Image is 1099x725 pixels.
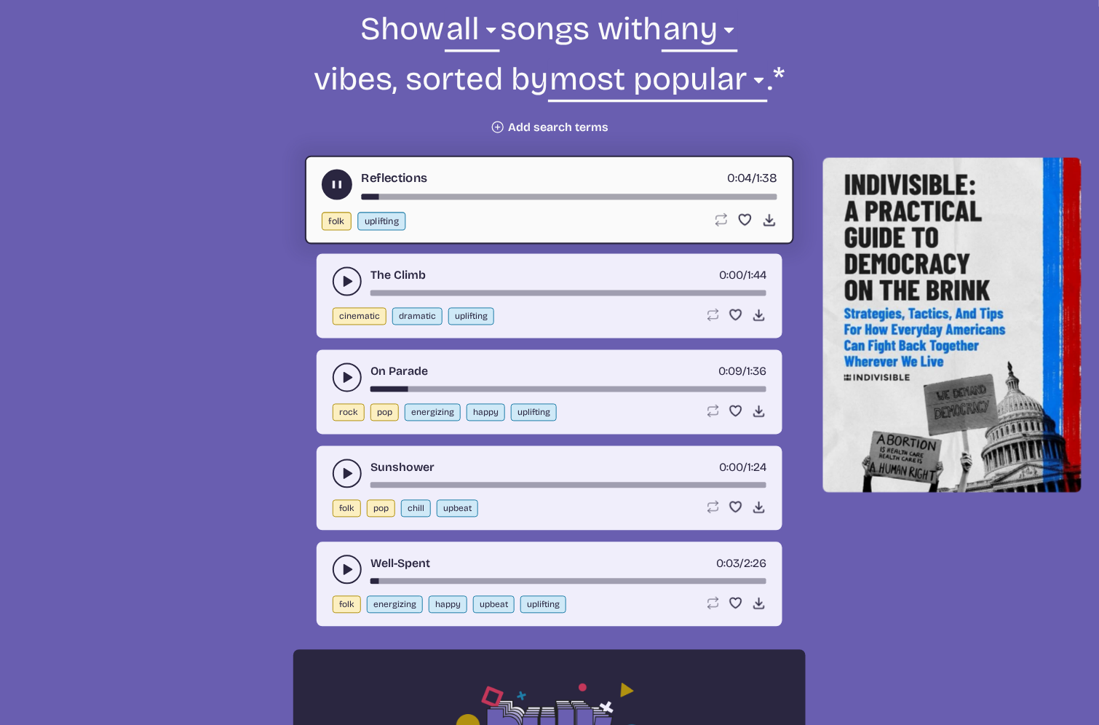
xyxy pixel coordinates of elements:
[367,500,395,518] button: pop
[333,308,386,325] button: cinematic
[747,269,766,282] span: 1:44
[719,461,743,475] span: timer
[716,555,766,573] div: /
[548,58,767,108] select: sorting
[520,596,566,614] button: uplifting
[370,483,766,488] div: song-time-bar
[662,8,738,58] select: vibe
[719,459,766,477] div: /
[405,404,461,421] button: energizing
[744,557,766,571] span: 2:26
[370,579,766,585] div: song-time-bar
[719,267,766,285] div: /
[154,8,945,135] form: Show songs with vibes, sorted by .
[705,500,720,515] button: Loop
[467,404,505,421] button: happy
[333,459,362,488] button: play-pause toggle
[370,363,428,381] a: On Parade
[491,120,608,135] button: Add search terms
[511,404,557,421] button: uplifting
[729,500,743,515] button: Favorite
[357,213,405,231] button: uplifting
[716,557,739,571] span: timer
[370,290,766,296] div: song-time-bar
[333,363,362,392] button: play-pause toggle
[747,461,766,475] span: 1:24
[370,387,766,392] div: song-time-bar
[333,555,362,585] button: play-pause toggle
[729,404,743,419] button: Favorite
[429,596,467,614] button: happy
[333,500,361,518] button: folk
[370,555,430,573] a: Well-Spent
[718,363,766,381] div: /
[719,269,743,282] span: timer
[705,308,720,322] button: Loop
[757,171,777,186] span: 1:38
[747,365,766,379] span: 1:36
[437,500,478,518] button: upbeat
[823,158,1082,492] img: Help save our democracy!
[392,308,443,325] button: dramatic
[370,459,435,477] a: Sunshower
[448,308,494,325] button: uplifting
[705,596,720,611] button: Loop
[333,596,361,614] button: folk
[705,404,720,419] button: Loop
[473,596,515,614] button: upbeat
[322,170,352,200] button: play-pause toggle
[333,404,365,421] button: rock
[728,170,777,188] div: /
[370,267,426,285] a: The Climb
[322,213,352,231] button: folk
[333,267,362,296] button: play-pause toggle
[729,596,743,611] button: Favorite
[718,365,742,379] span: timer
[728,171,753,186] span: timer
[729,308,743,322] button: Favorite
[713,213,729,228] button: Loop
[401,500,431,518] button: chill
[445,8,500,58] select: genre
[362,194,777,200] div: song-time-bar
[737,213,753,228] button: Favorite
[362,170,428,188] a: Reflections
[370,404,399,421] button: pop
[367,596,423,614] button: energizing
